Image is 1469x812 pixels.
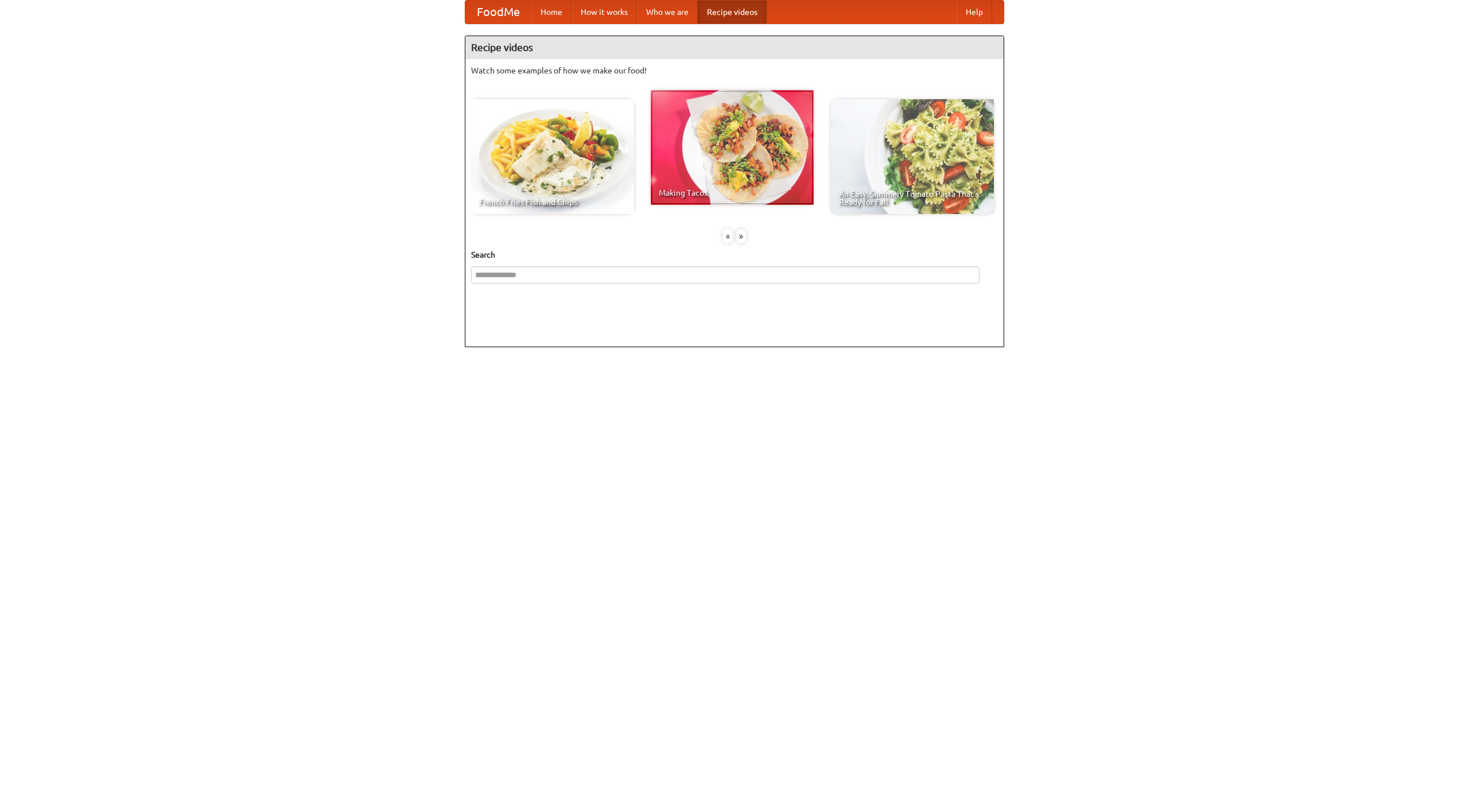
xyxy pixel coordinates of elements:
[839,190,986,206] span: An Easy, Summery Tomato Pasta That's Ready for Fall
[465,36,1004,59] h4: Recipe videos
[651,90,814,205] a: Making Tacos
[471,99,634,214] a: French Fries Fish and Chips
[698,1,767,24] a: Recipe videos
[659,189,806,197] span: Making Tacos
[479,198,626,206] span: French Fries Fish and Chips
[736,229,747,243] div: »
[957,1,992,24] a: Help
[471,65,998,76] p: Watch some examples of how we make our food!
[722,229,733,243] div: «
[637,1,698,24] a: Who we are
[831,99,994,214] a: An Easy, Summery Tomato Pasta That's Ready for Fall
[572,1,637,24] a: How it works
[471,249,998,261] h5: Search
[531,1,572,24] a: Home
[465,1,531,24] a: FoodMe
